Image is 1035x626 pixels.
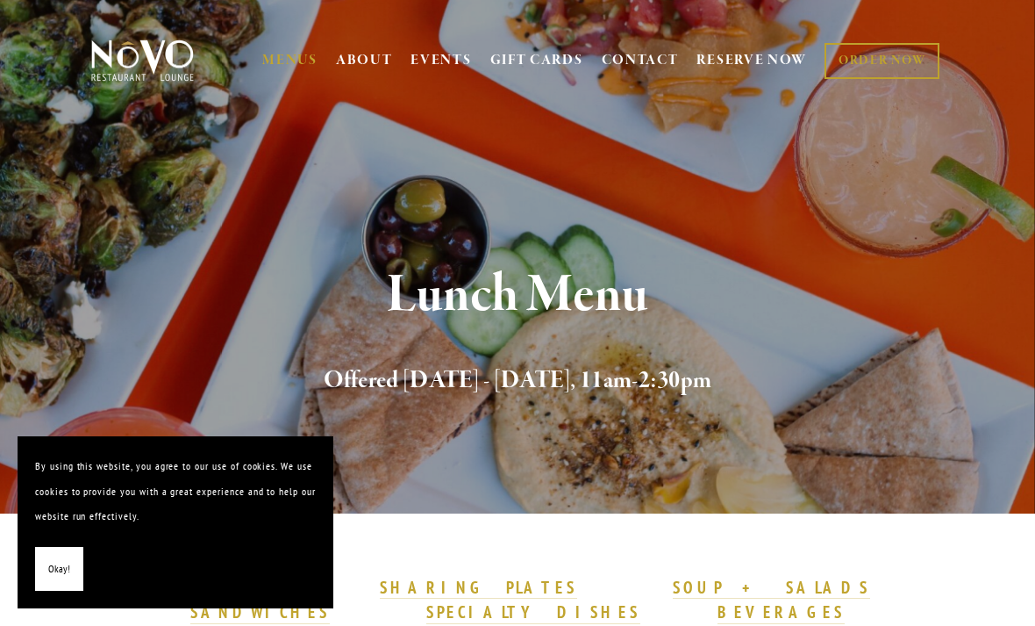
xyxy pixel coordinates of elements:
[602,44,679,77] a: CONTACT
[380,577,576,598] strong: SHARING PLATES
[190,601,331,624] a: SANDWICHES
[336,52,393,69] a: ABOUT
[717,601,846,624] a: BEVERAGES
[717,601,846,622] strong: BEVERAGES
[380,577,576,600] a: SHARING PLATES
[88,39,197,83] img: Novo Restaurant &amp; Lounge
[48,557,70,582] span: Okay!
[18,436,333,608] section: Cookie banner
[262,52,318,69] a: MENUS
[114,363,922,399] h2: Offered [DATE] - [DATE], 11am-2:30pm
[114,267,922,324] h1: Lunch Menu
[426,601,640,622] strong: SPECIALTY DISHES
[190,601,331,622] strong: SANDWICHES
[824,43,939,79] a: ORDER NOW
[696,44,807,77] a: RESERVE NOW
[426,601,640,624] a: SPECIALTY DISHES
[35,547,83,592] button: Okay!
[490,44,583,77] a: GIFT CARDS
[673,577,869,600] a: SOUP + SALADS
[673,577,869,598] strong: SOUP + SALADS
[410,52,471,69] a: EVENTS
[35,454,316,529] p: By using this website, you agree to our use of cookies. We use cookies to provide you with a grea...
